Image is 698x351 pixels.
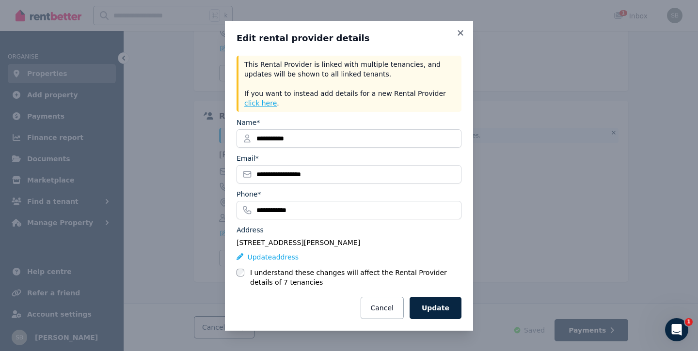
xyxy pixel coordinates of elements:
[237,239,360,246] span: [STREET_ADDRESS][PERSON_NAME]
[237,118,260,127] label: Name*
[244,60,456,108] p: This Rental Provider is linked with multiple tenancies, and updates will be shown to all linked t...
[685,318,693,326] span: 1
[237,252,299,262] button: Updateaddress
[237,225,264,235] label: Address
[237,153,259,163] label: Email*
[410,297,461,319] button: Update
[250,268,461,287] label: I understand these changes will affect the Rental Provider details of 7 tenancies
[361,297,404,319] button: Cancel
[237,32,461,44] h3: Edit rental provider details
[244,98,277,108] button: click here
[237,189,261,199] label: Phone*
[665,318,688,341] iframe: Intercom live chat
